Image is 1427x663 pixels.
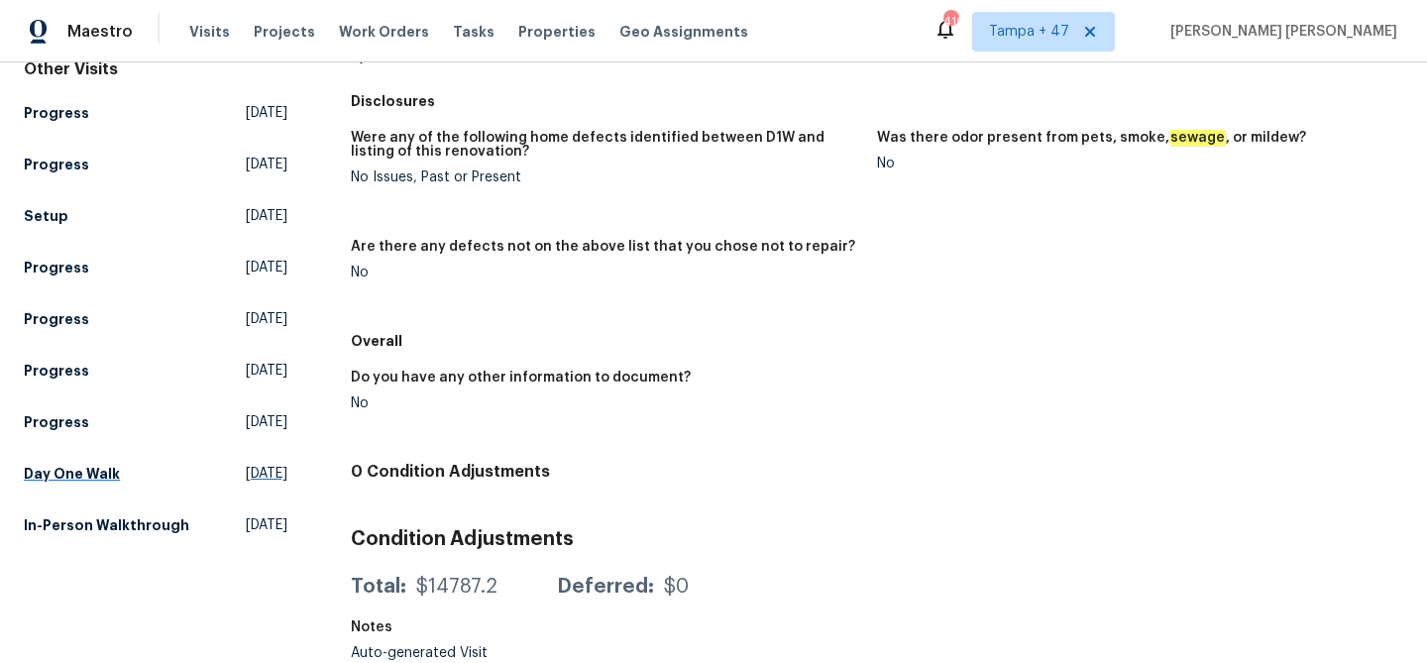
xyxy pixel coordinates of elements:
[557,577,654,597] div: Deferred:
[246,515,287,535] span: [DATE]
[24,155,89,174] h5: Progress
[254,22,315,42] span: Projects
[246,258,287,277] span: [DATE]
[339,22,429,42] span: Work Orders
[246,103,287,123] span: [DATE]
[351,170,861,184] div: No Issues, Past or Present
[24,59,287,79] div: Other Visits
[943,12,957,32] div: 410
[1169,130,1226,146] em: sewage
[246,155,287,174] span: [DATE]
[246,206,287,226] span: [DATE]
[246,412,287,432] span: [DATE]
[24,464,120,484] h5: Day One Walk
[518,22,596,42] span: Properties
[189,22,230,42] span: Visits
[24,103,89,123] h5: Progress
[416,577,497,597] div: $14787.2
[877,131,1306,145] h5: Was there odor present from pets, smoke, , or mildew?
[24,258,89,277] h5: Progress
[664,577,689,597] div: $0
[351,91,1403,111] h5: Disclosures
[246,361,287,381] span: [DATE]
[351,529,1403,549] h3: Condition Adjustments
[24,515,189,535] h5: In-Person Walkthrough
[351,371,691,385] h5: Do you have any other information to document?
[67,22,133,42] span: Maestro
[24,95,287,131] a: Progress[DATE]
[24,361,89,381] h5: Progress
[246,309,287,329] span: [DATE]
[24,147,287,182] a: Progress[DATE]
[351,396,861,410] div: No
[351,620,392,634] h5: Notes
[351,577,406,597] div: Total:
[351,240,855,254] h5: Are there any defects not on the above list that you chose not to repair?
[619,22,748,42] span: Geo Assignments
[877,157,1387,170] div: No
[351,331,1403,351] h5: Overall
[24,404,287,440] a: Progress[DATE]
[24,353,287,388] a: Progress[DATE]
[989,22,1069,42] span: Tampa + 47
[1162,22,1397,42] span: [PERSON_NAME] [PERSON_NAME]
[351,266,861,279] div: No
[351,646,667,660] div: Auto-generated Visit
[351,131,861,159] h5: Were any of the following home defects identified between D1W and listing of this renovation?
[24,198,287,234] a: Setup[DATE]
[24,456,287,492] a: Day One Walk[DATE]
[24,301,287,337] a: Progress[DATE]
[24,507,287,543] a: In-Person Walkthrough[DATE]
[246,464,287,484] span: [DATE]
[453,25,494,39] span: Tasks
[24,250,287,285] a: Progress[DATE]
[24,309,89,329] h5: Progress
[24,412,89,432] h5: Progress
[351,462,1403,482] h4: 0 Condition Adjustments
[24,206,68,226] h5: Setup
